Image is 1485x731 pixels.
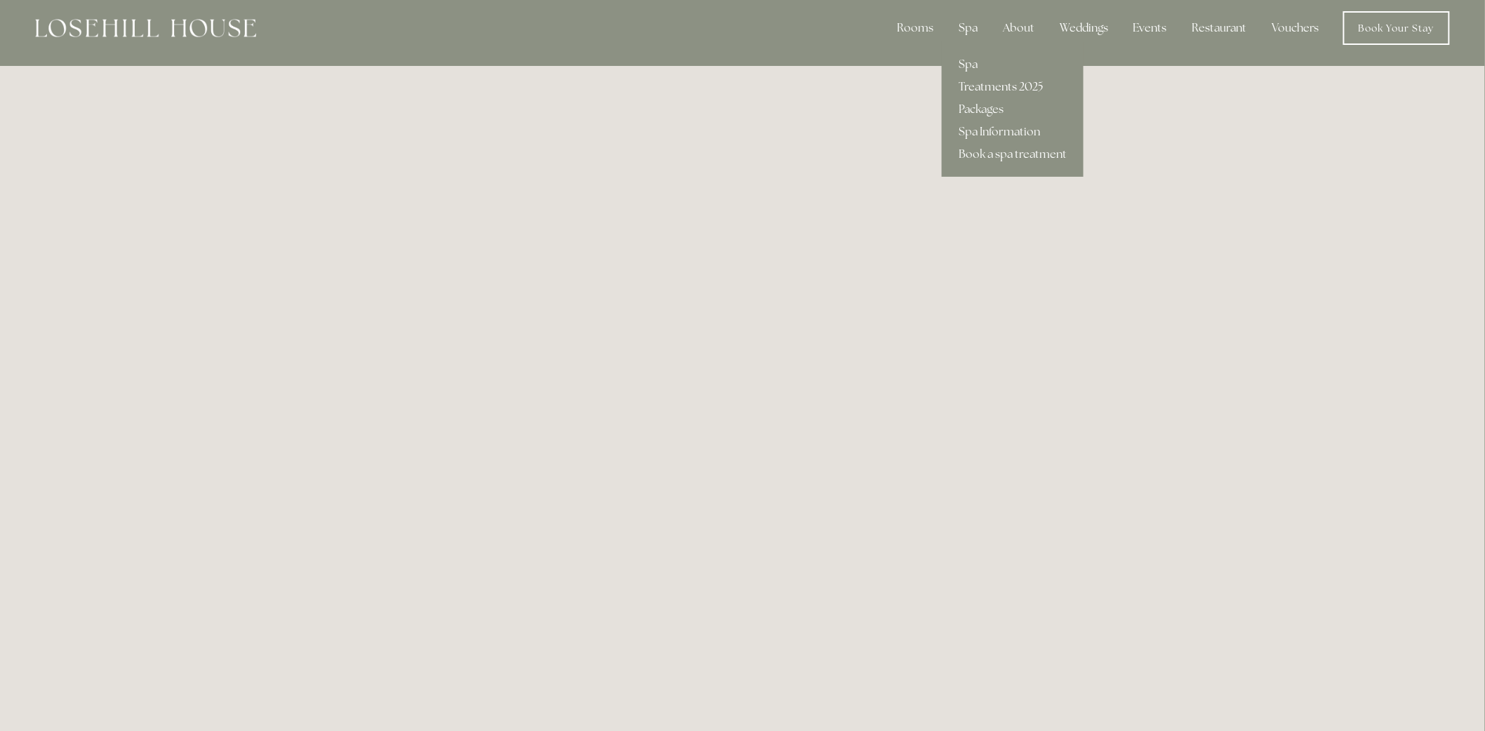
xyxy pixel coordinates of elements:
[992,14,1046,42] div: About
[1343,11,1450,45] a: Book Your Stay
[1261,14,1331,42] a: Vouchers
[942,98,1084,121] a: Packages
[1122,14,1178,42] div: Events
[942,76,1084,98] a: Treatments 2025
[947,14,989,42] div: Spa
[942,53,1084,76] a: Spa
[35,19,256,37] img: Losehill House
[886,14,945,42] div: Rooms
[942,143,1084,166] a: Book a spa treatment
[1181,14,1258,42] div: Restaurant
[942,121,1084,143] a: Spa Information
[1048,14,1119,42] div: Weddings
